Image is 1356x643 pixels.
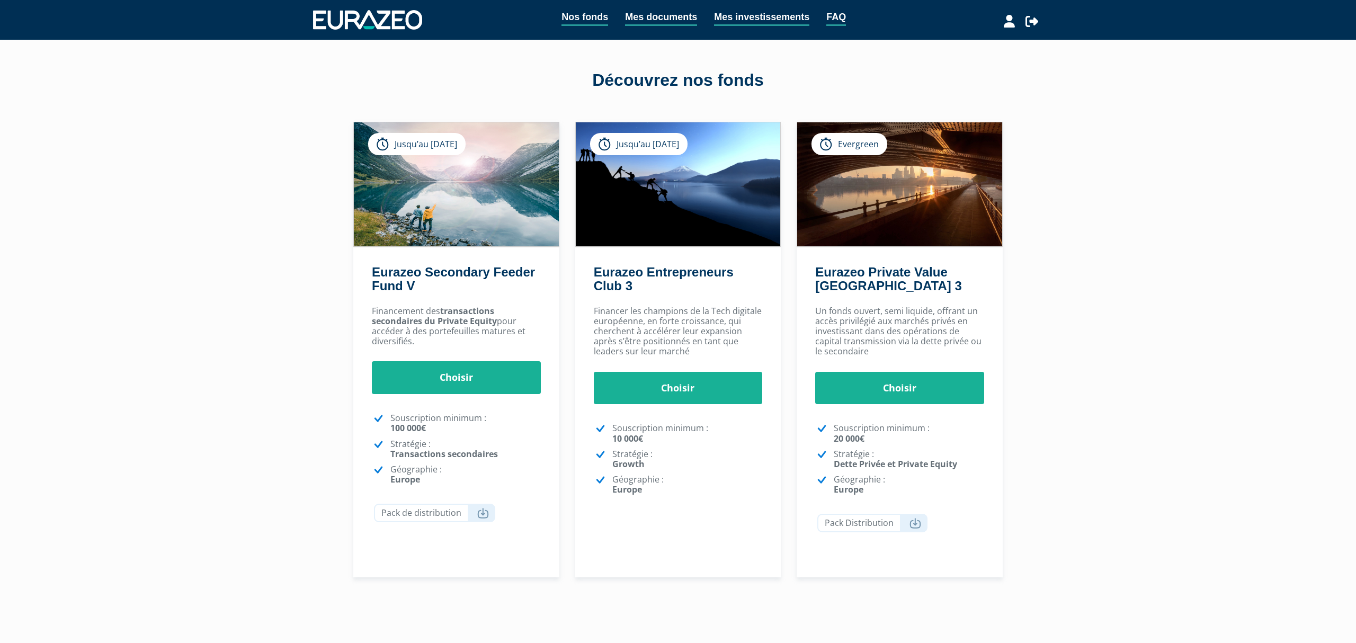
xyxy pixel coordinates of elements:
[390,439,541,459] p: Stratégie :
[815,265,961,293] a: Eurazeo Private Value [GEOGRAPHIC_DATA] 3
[390,422,426,434] strong: 100 000€
[590,133,688,155] div: Jusqu’au [DATE]
[594,265,734,293] a: Eurazeo Entrepreneurs Club 3
[390,448,498,460] strong: Transactions secondaires
[376,68,980,93] div: Découvrez nos fonds
[714,10,809,26] a: Mes investissements
[834,433,864,444] strong: 20 000€
[612,475,763,495] p: Géographie :
[561,10,608,26] a: Nos fonds
[390,413,541,433] p: Souscription minimum :
[313,10,422,29] img: 1732889491-logotype_eurazeo_blanc_rvb.png
[390,474,420,485] strong: Europe
[797,122,1002,246] img: Eurazeo Private Value Europe 3
[817,514,927,532] a: Pack Distribution
[811,133,887,155] div: Evergreen
[372,306,541,347] p: Financement des pour accéder à des portefeuilles matures et diversifiés.
[612,449,763,469] p: Stratégie :
[354,122,559,246] img: Eurazeo Secondary Feeder Fund V
[372,265,535,293] a: Eurazeo Secondary Feeder Fund V
[834,423,984,443] p: Souscription minimum :
[834,484,863,495] strong: Europe
[815,372,984,405] a: Choisir
[625,10,697,26] a: Mes documents
[826,10,846,26] a: FAQ
[594,306,763,357] p: Financer les champions de la Tech digitale européenne, en forte croissance, qui cherchent à accél...
[612,458,645,470] strong: Growth
[594,372,763,405] a: Choisir
[576,122,781,246] img: Eurazeo Entrepreneurs Club 3
[372,361,541,394] a: Choisir
[612,484,642,495] strong: Europe
[834,458,957,470] strong: Dette Privée et Private Equity
[372,305,497,327] strong: transactions secondaires du Private Equity
[390,465,541,485] p: Géographie :
[834,449,984,469] p: Stratégie :
[815,306,984,357] p: Un fonds ouvert, semi liquide, offrant un accès privilégié aux marchés privés en investissant dan...
[834,475,984,495] p: Géographie :
[368,133,466,155] div: Jusqu’au [DATE]
[612,433,643,444] strong: 10 000€
[612,423,763,443] p: Souscription minimum :
[374,504,495,522] a: Pack de distribution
